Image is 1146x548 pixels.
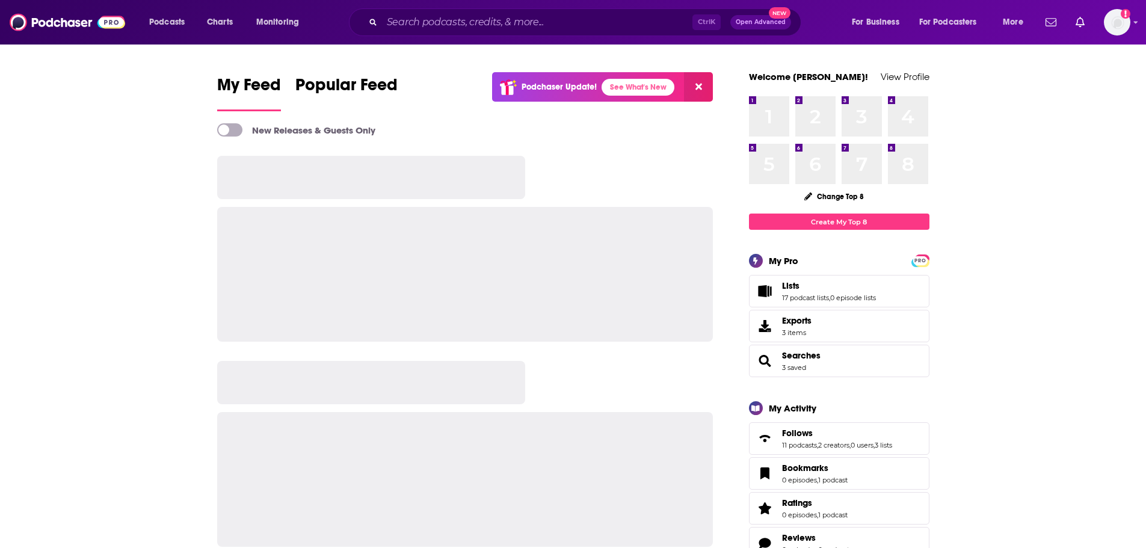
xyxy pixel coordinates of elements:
[1104,9,1130,35] img: User Profile
[769,402,816,414] div: My Activity
[913,256,928,265] a: PRO
[829,294,830,302] span: ,
[295,75,398,111] a: Popular Feed
[782,511,817,519] a: 0 episodes
[753,465,777,482] a: Bookmarks
[749,71,868,82] a: Welcome [PERSON_NAME]!
[753,500,777,517] a: Ratings
[749,275,929,307] span: Lists
[217,123,375,137] a: New Releases & Guests Only
[782,350,821,361] a: Searches
[782,532,852,543] a: Reviews
[1104,9,1130,35] span: Logged in as dbartlett
[749,214,929,230] a: Create My Top 8
[817,441,818,449] span: ,
[994,13,1038,32] button: open menu
[382,13,692,32] input: Search podcasts, credits, & more...
[730,15,791,29] button: Open AdvancedNew
[782,294,829,302] a: 17 podcast lists
[769,255,798,266] div: My Pro
[881,71,929,82] a: View Profile
[817,511,818,519] span: ,
[830,294,876,302] a: 0 episode lists
[782,532,816,543] span: Reviews
[782,280,799,291] span: Lists
[1071,12,1089,32] a: Show notifications dropdown
[749,457,929,490] span: Bookmarks
[692,14,721,30] span: Ctrl K
[149,14,185,31] span: Podcasts
[753,318,777,334] span: Exports
[360,8,813,36] div: Search podcasts, credits, & more...
[256,14,299,31] span: Monitoring
[749,345,929,377] span: Searches
[782,497,812,508] span: Ratings
[782,441,817,449] a: 11 podcasts
[1041,12,1061,32] a: Show notifications dropdown
[207,14,233,31] span: Charts
[782,280,876,291] a: Lists
[782,328,812,337] span: 3 items
[749,492,929,525] span: Ratings
[849,441,851,449] span: ,
[911,13,994,32] button: open menu
[1104,9,1130,35] button: Show profile menu
[217,75,281,111] a: My Feed
[769,7,790,19] span: New
[843,13,914,32] button: open menu
[753,283,777,300] a: Lists
[782,476,817,484] a: 0 episodes
[782,363,806,372] a: 3 saved
[736,19,786,25] span: Open Advanced
[782,497,848,508] a: Ratings
[295,75,398,102] span: Popular Feed
[818,476,848,484] a: 1 podcast
[852,14,899,31] span: For Business
[782,315,812,326] span: Exports
[782,463,828,473] span: Bookmarks
[875,441,892,449] a: 3 lists
[602,79,674,96] a: See What's New
[797,189,872,204] button: Change Top 8
[818,441,849,449] a: 2 creators
[817,476,818,484] span: ,
[873,441,875,449] span: ,
[753,430,777,447] a: Follows
[818,511,848,519] a: 1 podcast
[782,428,892,439] a: Follows
[248,13,315,32] button: open menu
[199,13,240,32] a: Charts
[753,353,777,369] a: Searches
[1003,14,1023,31] span: More
[1121,9,1130,19] svg: Add a profile image
[522,82,597,92] p: Podchaser Update!
[749,310,929,342] a: Exports
[782,428,813,439] span: Follows
[217,75,281,102] span: My Feed
[749,422,929,455] span: Follows
[851,441,873,449] a: 0 users
[10,11,125,34] img: Podchaser - Follow, Share and Rate Podcasts
[782,463,848,473] a: Bookmarks
[919,14,977,31] span: For Podcasters
[141,13,200,32] button: open menu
